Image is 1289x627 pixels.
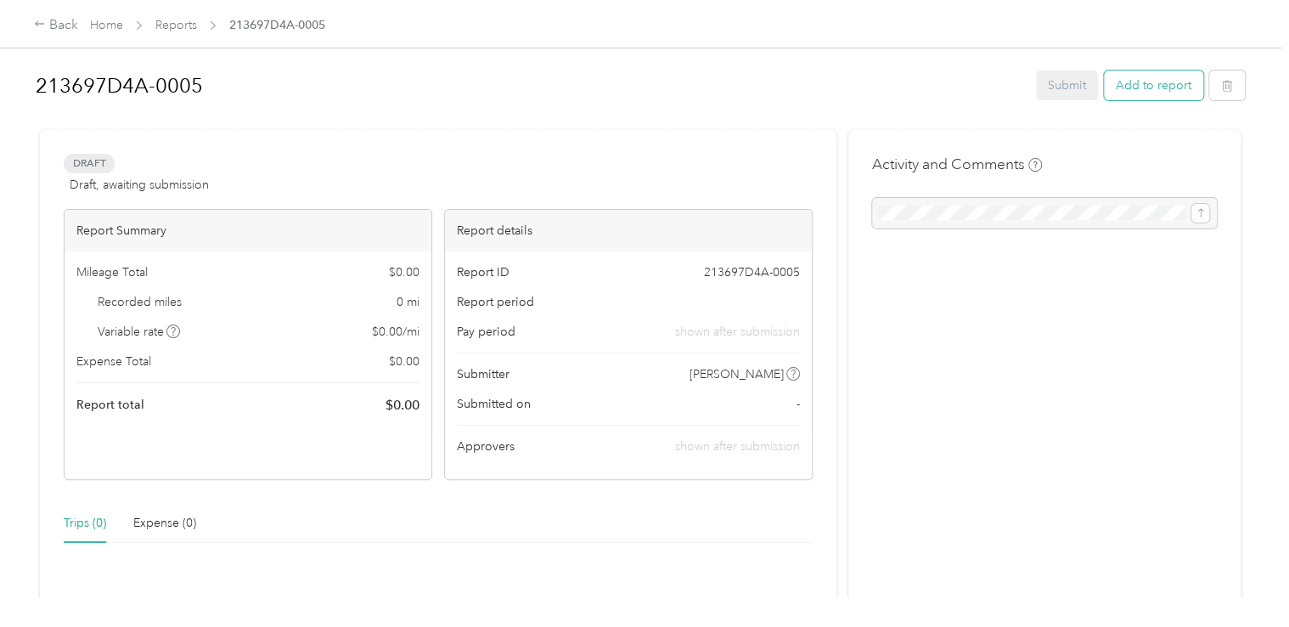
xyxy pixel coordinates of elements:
[389,263,419,281] span: $ 0.00
[386,395,419,415] span: $ 0.00
[76,353,151,370] span: Expense Total
[389,353,419,370] span: $ 0.00
[90,18,123,32] a: Home
[457,395,531,413] span: Submitted on
[1104,71,1203,100] button: Add to report
[397,293,419,311] span: 0 mi
[98,323,181,341] span: Variable rate
[76,396,144,414] span: Report total
[796,395,800,413] span: -
[457,263,509,281] span: Report ID
[229,16,325,34] span: 213697D4A-0005
[34,15,78,36] div: Back
[690,365,784,383] span: [PERSON_NAME]
[445,210,812,251] div: Report details
[133,514,196,533] div: Expense (0)
[1194,532,1289,627] iframe: Everlance-gr Chat Button Frame
[457,293,534,311] span: Report period
[64,514,106,533] div: Trips (0)
[675,323,800,341] span: shown after submission
[372,323,419,341] span: $ 0.00 / mi
[457,438,515,455] span: Approvers
[457,365,509,383] span: Submitter
[70,176,209,194] span: Draft, awaiting submission
[64,154,115,173] span: Draft
[76,263,148,281] span: Mileage Total
[872,154,1042,175] h4: Activity and Comments
[457,323,515,341] span: Pay period
[65,210,431,251] div: Report Summary
[98,293,182,311] span: Recorded miles
[155,18,197,32] a: Reports
[704,263,800,281] span: 213697D4A-0005
[675,439,800,454] span: shown after submission
[36,65,1024,106] h1: 213697D4A-0005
